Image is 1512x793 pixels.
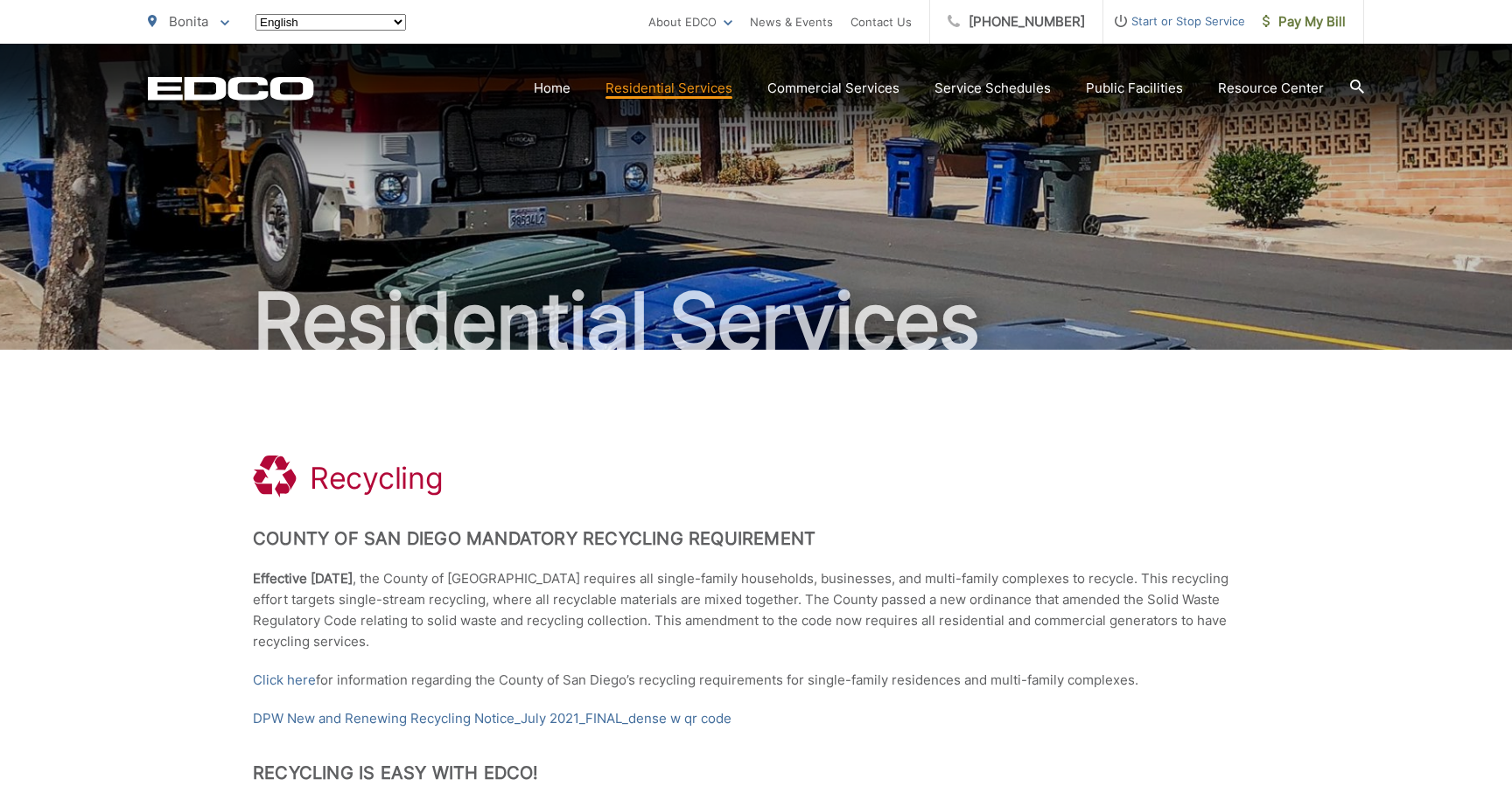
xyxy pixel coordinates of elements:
h2: Residential Services [148,278,1364,365]
h2: Recycling is Easy with EDCO! [253,762,1259,783]
a: Residential Services [605,78,732,99]
a: Click here [253,670,316,691]
h1: Recycling [310,461,443,496]
select: Select a language [255,14,406,31]
a: News & Events [750,11,833,32]
a: DPW New and Renewing Recycling Notice_July 2021_FINAL_dense w qr code [253,708,731,729]
a: Commercial Services [767,78,899,99]
a: EDCD logo. Return to the homepage. [148,76,314,101]
a: Resource Center [1218,78,1324,99]
p: for information regarding the County of San Diego’s recycling requirements for single-family resi... [253,670,1259,691]
a: Home [534,78,570,99]
strong: Effective [DATE] [253,570,353,587]
a: Contact Us [850,11,912,32]
p: , the County of [GEOGRAPHIC_DATA] requires all single-family households, businesses, and multi-fa... [253,568,1259,652]
h2: County of San Diego Mandatory Recycling Requirement [253,528,1259,549]
a: About EDCO [648,11,732,32]
a: Public Facilities [1086,78,1183,99]
a: Service Schedules [934,78,1051,99]
span: Bonita [169,13,208,30]
span: Pay My Bill [1263,11,1346,32]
